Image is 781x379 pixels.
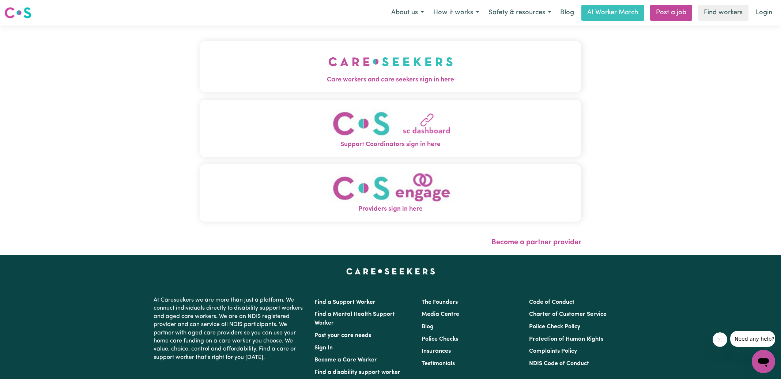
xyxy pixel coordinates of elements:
a: Find a disability support worker [314,370,400,375]
span: Support Coordinators sign in here [200,140,581,149]
iframe: Message from company [730,331,775,347]
a: Careseekers home page [346,268,435,274]
a: Become a Care Worker [314,357,377,363]
a: AI Worker Match [581,5,644,21]
button: Care workers and care seekers sign in here [200,41,581,92]
a: Login [751,5,777,21]
a: Find a Mental Health Support Worker [314,311,395,326]
button: Providers sign in here [200,164,581,222]
a: Testimonials [422,361,455,367]
button: Safety & resources [484,5,556,20]
a: Police Checks [422,336,458,342]
a: Post your care needs [314,333,371,338]
a: Media Centre [422,311,459,317]
a: Find workers [698,5,748,21]
span: Care workers and care seekers sign in here [200,75,581,85]
a: Post a job [650,5,692,21]
a: Code of Conduct [529,299,574,305]
button: Support Coordinators sign in here [200,100,581,157]
a: Complaints Policy [529,348,577,354]
a: NDIS Code of Conduct [529,361,589,367]
iframe: Button to launch messaging window [752,350,775,373]
button: About us [386,5,429,20]
a: Blog [422,324,434,330]
span: Providers sign in here [200,204,581,214]
a: Find a Support Worker [314,299,376,305]
a: Protection of Human Rights [529,336,603,342]
p: At Careseekers we are more than just a platform. We connect individuals directly to disability su... [154,293,306,364]
a: Blog [556,5,578,21]
a: Charter of Customer Service [529,311,607,317]
a: The Founders [422,299,458,305]
a: Become a partner provider [491,239,581,246]
a: Police Check Policy [529,324,580,330]
a: Careseekers logo [4,4,31,21]
a: Insurances [422,348,451,354]
button: How it works [429,5,484,20]
a: Sign In [314,345,333,351]
img: Careseekers logo [4,6,31,19]
iframe: Close message [713,332,727,347]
